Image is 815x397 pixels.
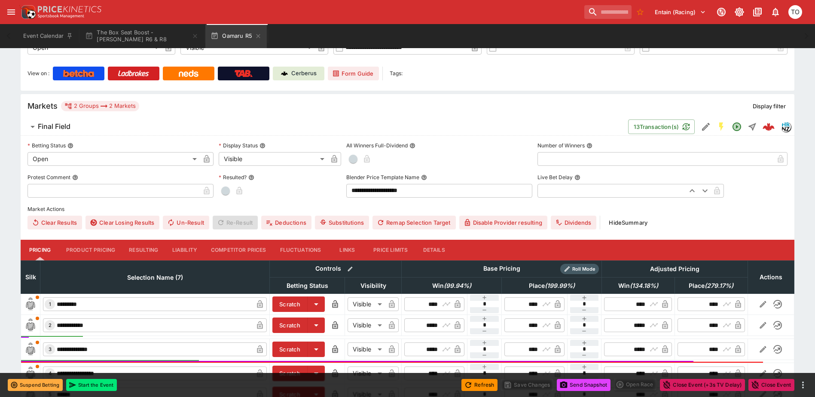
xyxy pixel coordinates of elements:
em: ( 199.99 %) [545,281,575,291]
p: Protest Comment [27,174,70,181]
button: Clear Losing Results [85,216,159,229]
th: Silk [21,260,40,293]
button: Deductions [261,216,311,229]
button: Scratch [272,296,308,312]
button: Details [415,240,453,260]
button: more [798,380,808,390]
button: Edit Detail [698,119,714,134]
div: Visible [348,366,385,380]
button: Remap Selection Target [372,216,456,229]
h5: Markets [27,101,58,111]
div: split button [614,379,656,391]
button: Resulted? [248,174,254,180]
button: Fluctuations [273,240,328,260]
img: Neds [179,70,198,77]
button: Number of Winners [586,143,592,149]
img: hrnz [781,122,791,131]
div: Visible [348,342,385,356]
button: Event Calendar [18,24,78,48]
button: HideSummary [604,216,653,229]
span: Betting Status [277,281,338,291]
img: runner 3 [24,342,37,356]
p: Display Status [219,142,258,149]
label: View on : [27,67,49,80]
th: Controls [270,260,402,277]
span: 4 [47,370,53,376]
span: Place(279.17%) [679,281,743,291]
div: hrnz [781,122,791,132]
div: Base Pricing [480,263,524,274]
span: Win(134.18%) [609,281,668,291]
span: Win(99.94%) [423,281,481,291]
div: Thomas OConnor [788,5,802,19]
img: TabNZ [235,70,253,77]
button: Competitor Prices [204,240,273,260]
span: Roll Mode [569,266,599,273]
button: Product Pricing [59,240,122,260]
button: Open [729,119,745,134]
img: runner 2 [24,318,37,332]
p: Live Bet Delay [537,174,573,181]
div: Open [27,152,200,166]
img: logo-cerberus--red.svg [763,121,775,133]
img: Cerberus [281,70,288,77]
button: Price Limits [366,240,415,260]
button: Scratch [272,366,308,381]
button: The Box Seat Boost - [PERSON_NAME] R6 & R8 [80,24,204,48]
button: Resulting [122,240,165,260]
button: Select Tenant [650,5,711,19]
button: Suspend Betting [8,379,63,391]
div: Show/hide Price Roll mode configuration. [560,264,599,274]
a: Form Guide [328,67,379,80]
button: Connected to PK [714,4,729,20]
button: Thomas OConnor [786,3,805,21]
span: 1 [47,301,53,307]
p: Cerberus [291,69,317,78]
span: Selection Name (7) [118,272,192,283]
th: Actions [748,260,794,293]
button: Scratch [272,342,308,357]
button: Notifications [768,4,783,20]
label: Tags: [390,67,403,80]
img: Ladbrokes [118,70,149,77]
span: Visibility [351,281,396,291]
a: 9ef93017-ca58-43bc-94ff-7b2eed1a66a5 [760,118,777,135]
th: Adjusted Pricing [601,260,748,277]
img: Betcha [63,70,94,77]
button: Close Event (+3s TV Delay) [660,379,745,391]
button: Start the Event [66,379,117,391]
button: No Bookmarks [633,5,647,19]
em: ( 134.18 %) [630,281,658,291]
button: Bulk edit [345,263,356,275]
button: Send Snapshot [557,379,610,391]
p: Resulted? [219,174,247,181]
svg: Open [732,122,742,132]
button: Dividends [551,216,596,229]
em: ( 99.94 %) [444,281,471,291]
button: Protest Comment [72,174,78,180]
button: Oamaru R5 [205,24,267,48]
img: Sportsbook Management [38,14,84,18]
button: All Winners Full-Dividend [409,143,415,149]
button: open drawer [3,4,19,20]
div: Visible [219,152,327,166]
img: runner 1 [24,297,37,311]
button: Un-Result [163,216,209,229]
button: Refresh [461,379,498,391]
button: Blender Price Template Name [421,174,427,180]
span: 2 [47,322,53,328]
button: Live Bet Delay [574,174,580,180]
button: Pricing [21,240,59,260]
div: 9ef93017-ca58-43bc-94ff-7b2eed1a66a5 [763,121,775,133]
span: 3 [47,346,53,352]
button: Disable Provider resulting [459,216,547,229]
img: runner 4 [24,366,37,380]
span: Place(199.99%) [519,281,584,291]
a: Cerberus [273,67,324,80]
button: Betting Status [67,143,73,149]
button: Clear Results [27,216,82,229]
button: SGM Enabled [714,119,729,134]
button: Links [328,240,366,260]
h6: Final Field [38,122,70,131]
